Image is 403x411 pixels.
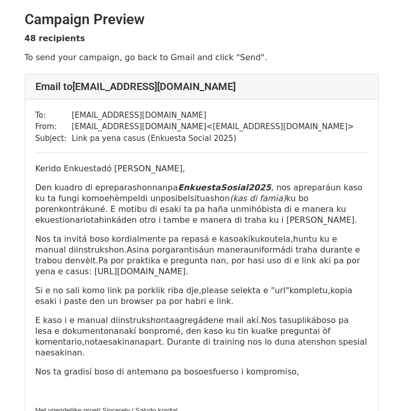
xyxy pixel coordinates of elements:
[25,11,379,28] h2: Campaign Preview
[174,315,203,325] span: agregá
[72,133,354,145] td: Link pa yena casus (Enkuesta Social 2025)
[35,234,368,277] p: Nos ta invitá boso kordialmente pa repasá e kaso ku huntu ku e manual di Asina por un manera di t...
[25,52,379,63] p: To send your campaign, go back to Gmail and click "Send".
[72,110,354,121] td: [EMAIL_ADDRESS][DOMAIN_NAME]
[260,234,293,244] span: koutela,
[72,121,354,133] td: [EMAIL_ADDRESS][DOMAIN_NAME] < [EMAIL_ADDRESS][DOMAIN_NAME] >
[76,245,127,255] span: instrukshon.
[104,193,140,203] span: ehèmpel
[35,182,368,225] p: Den kuadro di e pa , nos a un kaso ku ta fungi komo di un situashon ku bo por kuné. E motibu di e...
[25,33,85,43] strong: 48 recipients
[290,285,331,295] span: kompletu,
[35,315,368,358] p: E kaso i e manual di ta den Nos ta boso pa lesa e dokumentonan promé, den kaso ku tin kualke preg...
[100,183,167,192] span: preparashonnan
[246,315,261,325] span: akí.
[246,367,299,377] span: kompromiso,
[139,326,154,336] span: bon
[298,183,331,192] span: prepará
[80,256,98,265] span: vèlt.
[241,204,262,214] span: mihó
[318,326,331,336] span: i òf
[124,326,137,336] span: akí
[45,348,85,358] span: esakinan.
[151,285,165,295] span: klik
[238,234,251,244] span: akí
[230,193,286,203] i: (kas di famia)
[178,183,271,192] strong: Enkuesta 2025
[118,315,166,325] span: instrukshon
[35,366,368,377] p: Nos ta gradisí boso di antemano pa boso
[35,80,368,93] h4: Email to [EMAIL_ADDRESS][DOMAIN_NAME]
[103,337,140,347] span: esakinan
[248,245,285,255] span: uniformá
[161,193,190,203] span: posibel
[40,215,90,225] span: kuestionario
[35,110,72,121] td: To:
[287,315,316,325] span: supliká
[165,245,204,255] span: garantisá
[221,183,248,192] span: Sosial
[99,215,122,225] span: hinká
[35,163,368,174] p: Kerido Enkuestadó [PERSON_NAME],
[35,285,368,307] p: Si e no sali komo link pa por please selekta e "url" kopia esaki i paste den un browser pa por ha...
[168,285,202,295] span: riba dje,
[35,337,85,347] span: komentario,
[35,121,72,133] td: From:
[219,315,244,325] span: e mail
[203,367,243,377] span: esfuerso i
[49,204,85,214] span: enkontrá
[35,133,72,145] td: Subject:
